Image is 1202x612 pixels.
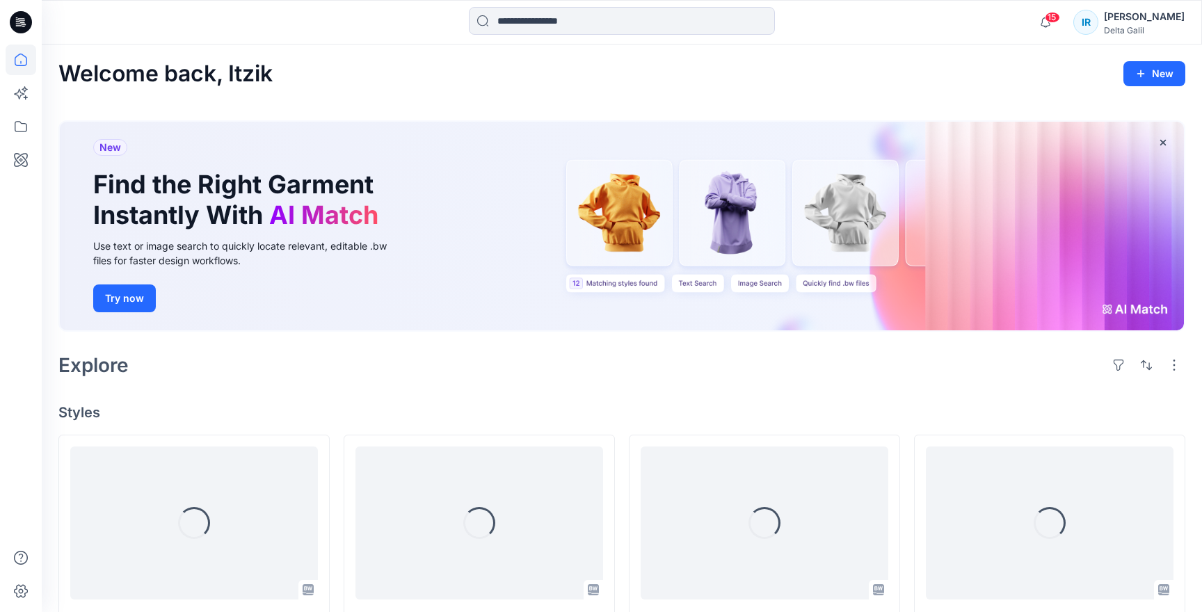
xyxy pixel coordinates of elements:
[269,200,378,230] span: AI Match
[1104,25,1185,35] div: Delta Galil
[99,139,121,156] span: New
[1104,8,1185,25] div: [PERSON_NAME]
[93,170,385,229] h1: Find the Right Garment Instantly With
[1045,12,1060,23] span: 15
[58,354,129,376] h2: Explore
[58,61,273,87] h2: Welcome back, Itzik
[93,239,406,268] div: Use text or image search to quickly locate relevant, editable .bw files for faster design workflows.
[1123,61,1185,86] button: New
[1073,10,1098,35] div: IR
[93,284,156,312] button: Try now
[58,404,1185,421] h4: Styles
